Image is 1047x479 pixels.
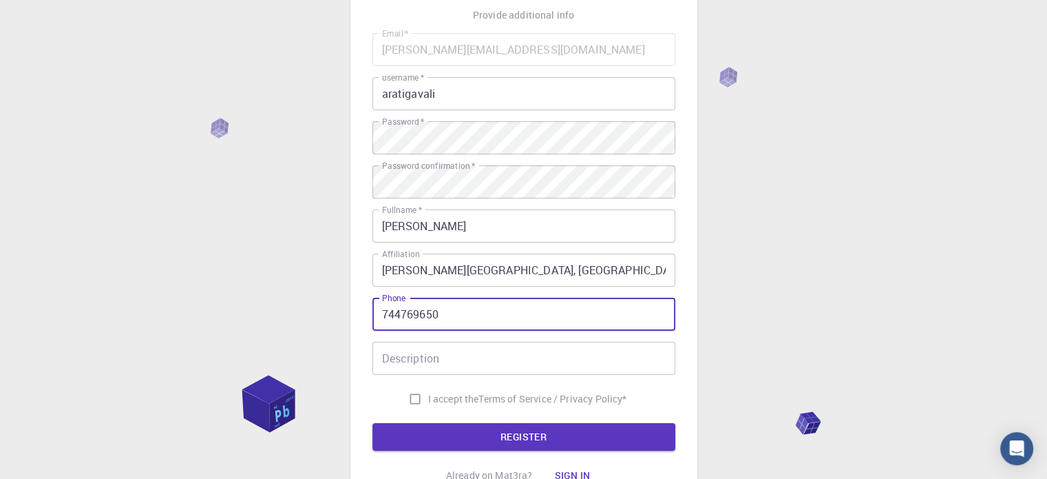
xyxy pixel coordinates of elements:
[382,292,405,304] label: Phone
[382,72,424,83] label: username
[382,248,419,260] label: Affiliation
[382,160,475,172] label: Password confirmation
[1000,432,1033,465] div: Open Intercom Messenger
[478,392,626,406] p: Terms of Service / Privacy Policy *
[382,116,424,128] label: Password
[428,392,479,406] span: I accept the
[473,8,574,22] p: Provide additional info
[382,204,422,216] label: Fullname
[372,423,675,451] button: REGISTER
[382,28,408,39] label: Email
[478,392,626,406] a: Terms of Service / Privacy Policy*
